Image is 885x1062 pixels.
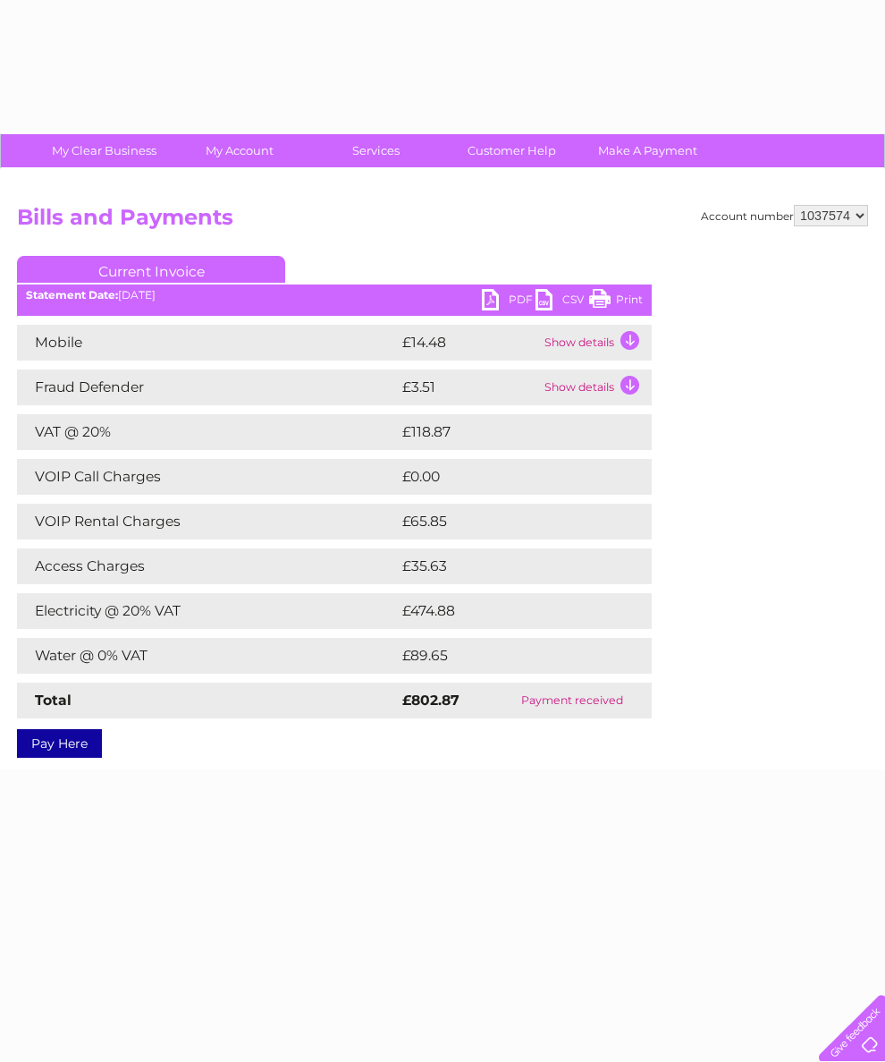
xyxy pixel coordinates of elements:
td: VAT @ 20% [17,414,398,450]
strong: £802.87 [402,692,459,709]
td: £0.00 [398,459,611,495]
strong: Total [35,692,72,709]
h2: Bills and Payments [17,205,868,239]
a: Customer Help [438,134,586,167]
td: £3.51 [398,370,540,405]
td: £65.85 [398,504,615,539]
td: £474.88 [398,593,619,629]
a: CSV [535,289,589,315]
a: Print [589,289,643,315]
td: Payment received [493,683,652,718]
a: Pay Here [17,729,102,758]
td: VOIP Rental Charges [17,504,398,539]
td: Show details [540,370,652,405]
td: £89.65 [398,638,616,674]
td: Electricity @ 20% VAT [17,593,398,629]
a: Make A Payment [574,134,721,167]
td: Access Charges [17,548,398,584]
a: PDF [482,289,535,315]
td: Water @ 0% VAT [17,638,398,674]
a: My Clear Business [30,134,178,167]
a: Services [302,134,450,167]
td: £14.48 [398,325,540,361]
a: My Account [166,134,314,167]
td: Fraud Defender [17,370,398,405]
td: Mobile [17,325,398,361]
div: Account number [701,205,868,226]
b: Statement Date: [26,288,118,302]
div: [DATE] [17,289,652,302]
td: £35.63 [398,548,615,584]
a: Current Invoice [17,256,285,283]
td: VOIP Call Charges [17,459,398,495]
td: Show details [540,325,652,361]
td: £118.87 [398,414,618,450]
